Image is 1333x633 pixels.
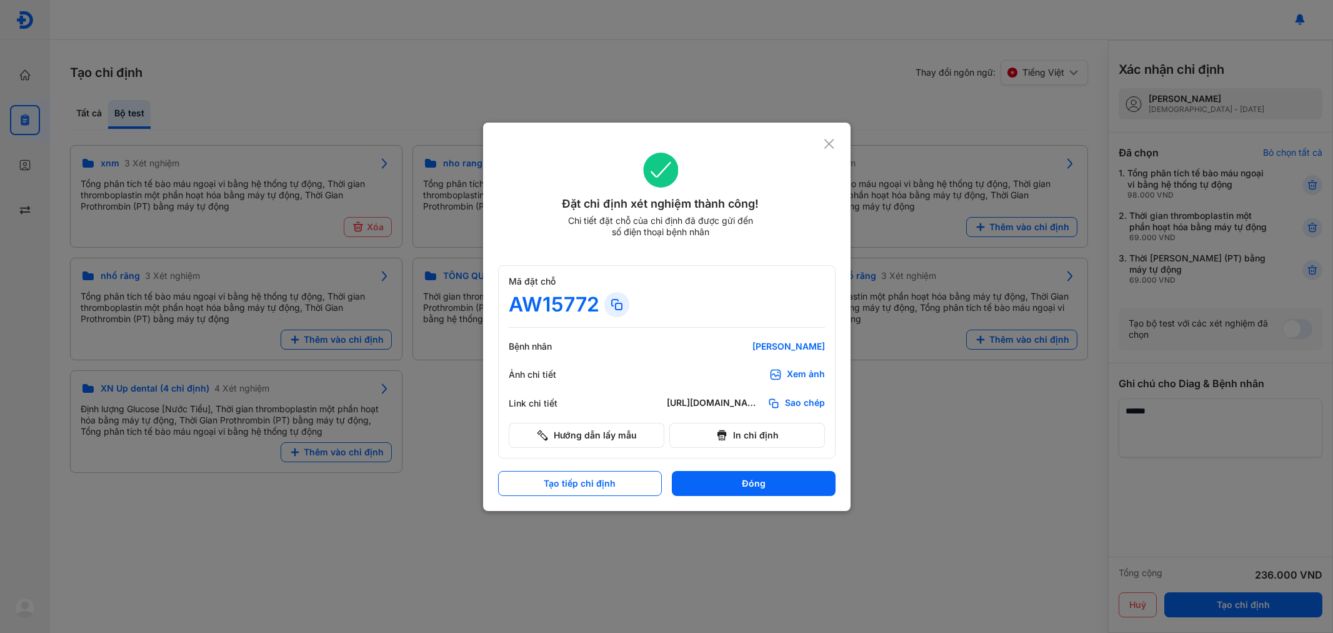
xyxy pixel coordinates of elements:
[498,195,824,213] div: Đặt chỉ định xét nghiệm thành công!
[562,215,759,238] div: Chi tiết đặt chỗ của chỉ định đã được gửi đến số điện thoại bệnh nhân
[509,398,584,409] div: Link chi tiết
[509,292,599,317] div: AW15772
[509,369,584,380] div: Ảnh chi tiết
[787,368,825,381] div: Xem ảnh
[785,397,825,410] span: Sao chép
[498,471,662,496] button: Tạo tiếp chỉ định
[509,276,825,287] div: Mã đặt chỗ
[509,341,584,352] div: Bệnh nhân
[669,423,825,448] button: In chỉ định
[509,423,664,448] button: Hướng dẫn lấy mẫu
[667,397,762,410] div: [URL][DOMAIN_NAME]
[675,341,825,352] div: [PERSON_NAME]
[672,471,836,496] button: Đóng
